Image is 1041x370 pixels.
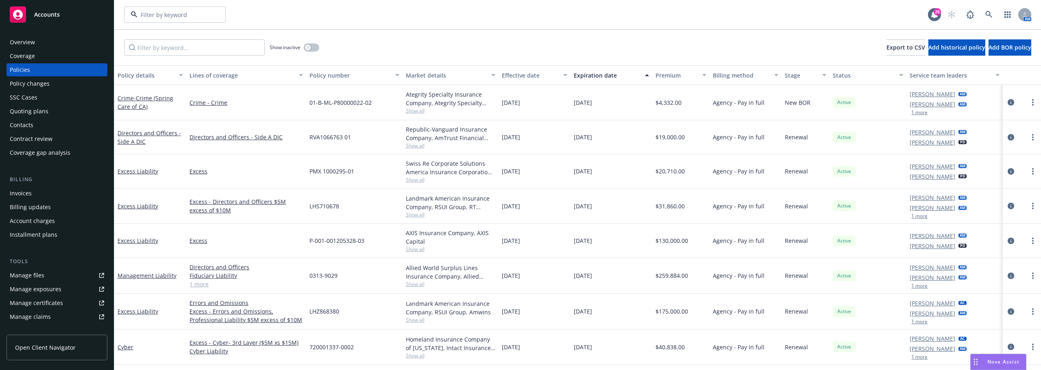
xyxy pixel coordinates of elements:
button: Billing method [710,65,782,85]
button: Export to CSV [886,39,925,56]
a: Installment plans [7,228,107,241]
a: Switch app [1000,6,1016,23]
span: [DATE] [502,271,520,280]
div: Expiration date [574,71,640,80]
span: Export to CSV [886,43,925,51]
span: [DATE] [574,133,592,141]
span: Show all [406,246,495,253]
a: more [1028,236,1038,246]
a: Excess - Directors and Officers $5M excess of $10M [189,197,303,214]
span: Show all [406,142,495,149]
a: [PERSON_NAME] [910,299,955,307]
span: [DATE] [502,167,520,175]
span: Agency - Pay in full [713,202,764,210]
a: Coverage [7,50,107,63]
span: Agency - Pay in full [713,271,764,280]
span: Active [836,272,852,279]
a: [PERSON_NAME] [910,90,955,98]
div: Account charges [10,214,55,227]
span: Active [836,237,852,245]
div: Coverage [10,50,35,63]
a: Directors and Officers - Side A DIC [189,133,303,141]
span: Manage exposures [7,283,107,296]
a: Start snowing [943,6,960,23]
a: Excess - Cyber- 3rd Layer ($5M xs $15M) [189,338,303,347]
div: Market details [406,71,486,80]
div: Effective date [502,71,558,80]
span: Show all [406,352,495,359]
a: Crime [118,94,173,110]
a: Cyber Liability [189,347,303,355]
a: Account charges [7,214,107,227]
div: Allied World Surplus Lines Insurance Company, Allied World Assurance Company (AWAC) [406,264,495,281]
a: circleInformation [1006,342,1016,352]
button: Market details [403,65,499,85]
a: Manage files [7,269,107,282]
a: SSC Cases [7,91,107,104]
span: 0313-9029 [309,271,338,280]
button: Service team leaders [906,65,1002,85]
a: Report a Bug [962,6,978,23]
span: LHZ868380 [309,307,339,316]
a: [PERSON_NAME] [910,334,955,343]
a: Excess [189,167,303,175]
button: 1 more [911,283,928,288]
span: [DATE] [574,343,592,351]
div: Landmark American Insurance Company, RSUI Group, Amwins [406,299,495,316]
span: Accounts [34,11,60,18]
div: Quoting plans [10,105,48,118]
span: Show all [406,281,495,288]
span: New BOR [785,98,810,107]
span: [DATE] [502,133,520,141]
a: [PERSON_NAME] [910,128,955,136]
a: circleInformation [1006,271,1016,281]
a: Cyber [118,343,133,351]
span: [DATE] [502,202,520,210]
span: PMX 1000295-01 [309,167,354,175]
a: Excess Liability [118,237,158,245]
div: 26 [934,8,941,15]
a: Excess Liability [118,202,158,210]
a: Excess [189,236,303,245]
a: Overview [7,36,107,49]
button: Premium [652,65,710,85]
div: Manage BORs [10,324,48,337]
span: Active [836,168,852,175]
span: Renewal [785,307,808,316]
div: Service team leaders [910,71,990,80]
span: Active [836,308,852,315]
a: more [1028,132,1038,142]
button: Nova Assist [970,354,1026,370]
div: Republic-Vanguard Insurance Company, AmTrust Financial Services [406,125,495,142]
a: 1 more [189,280,303,288]
a: [PERSON_NAME] [910,162,955,171]
span: Active [836,99,852,106]
span: Open Client Navigator [15,343,76,352]
span: Nova Assist [987,358,1019,365]
div: Status [833,71,894,80]
span: [DATE] [574,98,592,107]
span: $31,860.00 [656,202,685,210]
a: Fiduciary Liability [189,271,303,280]
div: Policy details [118,71,174,80]
a: Management Liability [118,272,176,279]
a: Billing updates [7,201,107,214]
span: Agency - Pay in full [713,98,764,107]
a: circleInformation [1006,201,1016,211]
span: $175,000.00 [656,307,688,316]
span: Renewal [785,133,808,141]
div: Landmark American Insurance Company, RSUI Group, RT Specialty Insurance Services, LLC (RSG Specia... [406,194,495,211]
span: Renewal [785,343,808,351]
a: circleInformation [1006,97,1016,107]
a: [PERSON_NAME] [910,100,955,108]
div: Billing method [713,71,769,80]
span: 720001337-0002 [309,343,354,351]
span: Show all [406,176,495,183]
a: Excess Liability [118,167,158,175]
span: $20,710.00 [656,167,685,175]
button: Status [830,65,906,85]
button: Stage [782,65,830,85]
button: Add historical policy [928,39,985,56]
a: more [1028,271,1038,281]
span: Active [836,134,852,141]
